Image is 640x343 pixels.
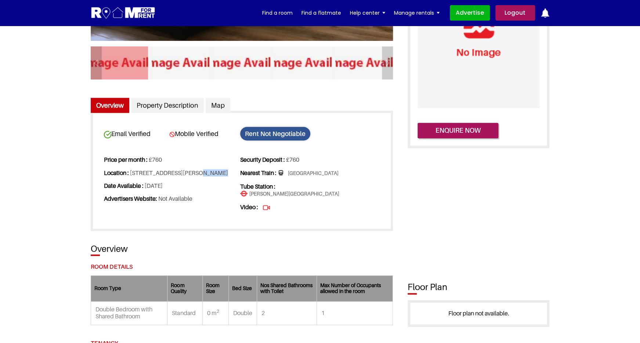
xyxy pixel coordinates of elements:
[91,244,393,254] h3: Overview
[104,131,111,138] img: card-verified
[240,169,276,176] strong: Nearest Train :
[104,156,148,163] strong: Price per month :
[404,282,550,293] h2: Floor Plan
[229,275,257,301] th: Bed Size
[104,195,157,202] strong: Advertisers Website:
[91,98,129,113] a: Overview
[540,8,550,18] img: ic-notification
[262,7,293,18] a: Find a room
[450,5,490,21] a: Advertise
[169,130,234,137] span: Mobile Verified
[240,156,285,163] strong: Security Deposit :
[104,182,144,189] strong: Date Available :
[91,263,393,270] h5: Room Details
[104,179,239,192] li: [DATE]
[169,132,175,137] img: card-verified
[202,301,228,325] td: 0 m
[104,130,168,138] span: Email Verified
[317,301,393,325] td: 1
[240,127,310,140] span: Rent Not Negotiable
[104,153,239,166] li: £760
[279,170,339,177] span: [GEOGRAPHIC_DATA]
[257,301,317,325] td: 2
[240,183,275,190] strong: Tube Station :
[91,301,167,325] td: Double Bedroom with Shared Bathroom
[240,153,375,166] li: £760
[104,167,239,179] li: [STREET_ADDRESS][PERSON_NAME]
[104,169,129,176] strong: Location :
[448,310,509,317] a: Floor plan not available.
[317,275,393,301] th: Max Number of Occupants allowed in the room
[394,7,440,18] a: Manage rentals
[408,163,640,266] iframe: Advertisement
[240,190,339,198] span: [PERSON_NAME][GEOGRAPHIC_DATA]
[206,98,230,113] a: Map
[417,123,498,138] button: Enquire now
[202,275,228,301] th: Room Size
[301,7,341,18] a: Find a flatmate
[495,5,535,21] a: Logout
[91,275,167,301] th: Room Type
[229,301,257,325] td: Double
[167,301,203,325] td: Standard
[91,6,156,20] img: Logo for Room for Rent, featuring a welcoming design with a house icon and modern typography
[240,203,258,211] strong: Video :
[217,308,219,314] sup: 2
[131,98,204,113] a: Property Description
[104,192,239,205] li: Not Available
[167,275,203,301] th: Room Quality
[257,275,317,301] th: Nos Shared Bathrooms with Toilet
[350,7,385,18] a: Help center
